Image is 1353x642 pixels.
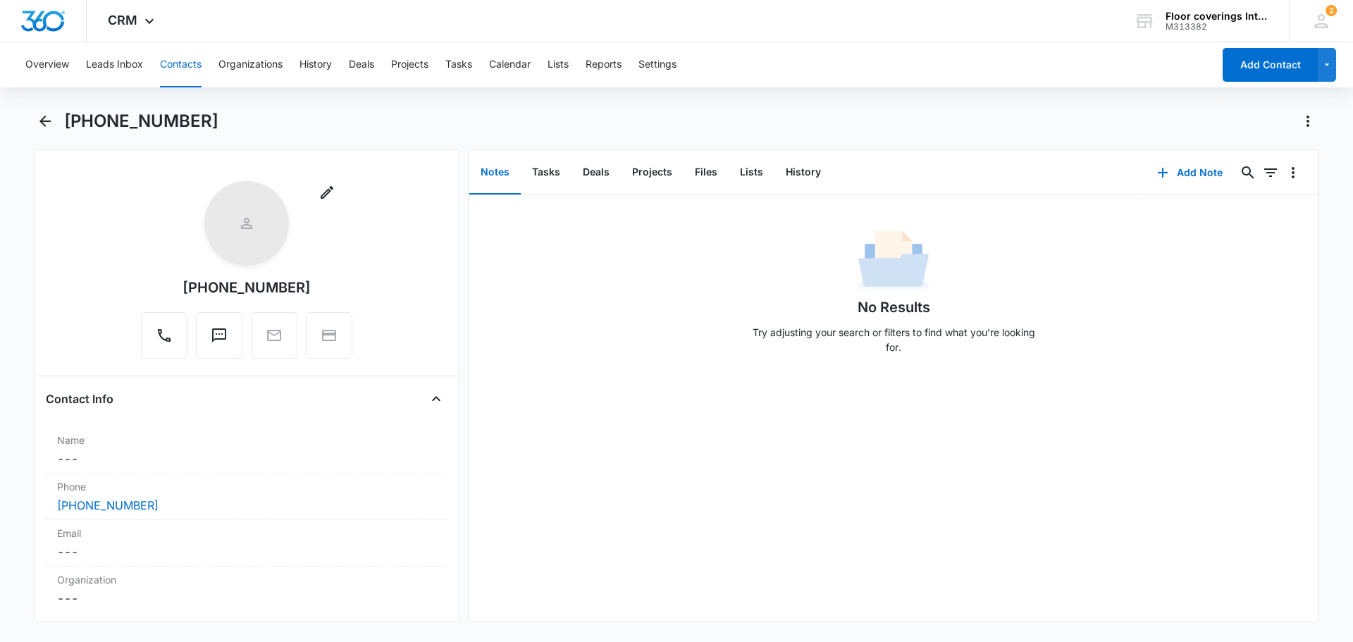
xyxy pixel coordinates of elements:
[521,151,572,195] button: Tasks
[196,312,242,359] button: Text
[64,111,218,132] h1: [PHONE_NUMBER]
[1282,161,1304,184] button: Overflow Menu
[1166,11,1268,22] div: account name
[548,42,569,87] button: Lists
[141,312,187,359] button: Call
[1223,48,1318,82] button: Add Contact
[638,42,676,87] button: Settings
[1297,110,1319,132] button: Actions
[57,450,436,467] dd: ---
[160,42,202,87] button: Contacts
[349,42,374,87] button: Deals
[57,526,436,541] label: Email
[46,390,113,407] h4: Contact Info
[218,42,283,87] button: Organizations
[57,590,436,607] dd: ---
[445,42,472,87] button: Tasks
[25,42,69,87] button: Overview
[1143,156,1237,190] button: Add Note
[57,433,436,447] label: Name
[57,497,159,514] a: [PHONE_NUMBER]
[196,334,242,346] a: Text
[391,42,428,87] button: Projects
[57,618,436,633] label: Address
[489,42,531,87] button: Calendar
[86,42,143,87] button: Leads Inbox
[774,151,832,195] button: History
[46,474,447,520] div: Phone[PHONE_NUMBER]
[469,151,521,195] button: Notes
[1326,5,1337,16] div: notifications count
[729,151,774,195] button: Lists
[586,42,622,87] button: Reports
[858,297,930,318] h1: No Results
[1166,22,1268,32] div: account id
[299,42,332,87] button: History
[141,334,187,346] a: Call
[746,325,1042,354] p: Try adjusting your search or filters to find what you’re looking for.
[34,110,56,132] button: Back
[572,151,621,195] button: Deals
[46,567,447,612] div: Organization---
[183,277,311,298] div: [PHONE_NUMBER]
[425,388,447,410] button: Close
[858,226,929,297] img: No Data
[46,427,447,474] div: Name---
[684,151,729,195] button: Files
[46,520,447,567] div: Email---
[1326,5,1337,16] span: 2
[108,13,137,27] span: CRM
[1237,161,1259,184] button: Search...
[57,479,436,494] label: Phone
[1259,161,1282,184] button: Filters
[57,543,436,560] dd: ---
[57,572,436,587] label: Organization
[621,151,684,195] button: Projects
